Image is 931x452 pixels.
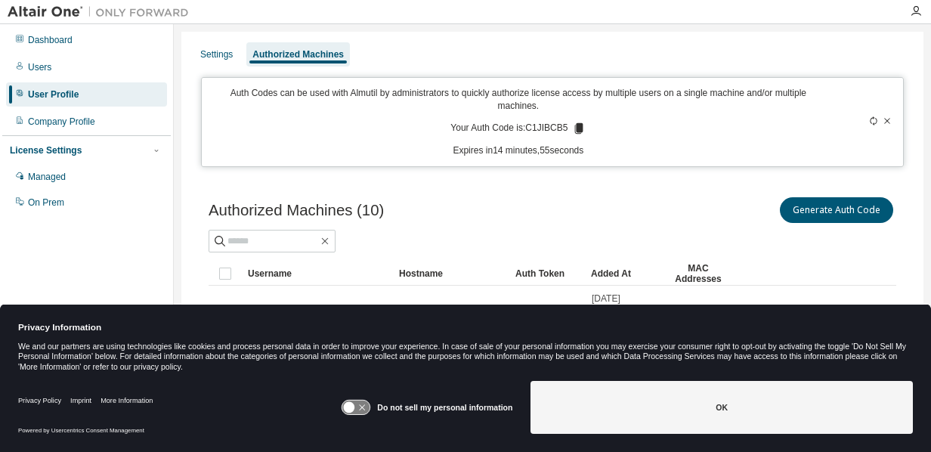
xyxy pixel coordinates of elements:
div: Dashboard [28,34,73,46]
div: Settings [200,48,233,60]
img: Altair One [8,5,196,20]
p: Auth Codes can be used with Almutil by administrators to quickly authorize license access by mult... [211,87,825,113]
div: Company Profile [28,116,95,128]
span: Authorized Machines (10) [209,202,384,219]
button: Generate Auth Code [780,197,893,223]
div: Hostname [399,262,503,286]
div: User Profile [28,88,79,101]
div: Auth Token [515,262,579,286]
div: Managed [28,171,66,183]
div: License Settings [10,144,82,156]
div: Users [28,61,51,73]
div: On Prem [28,197,64,209]
div: Username [248,262,387,286]
p: Expires in 14 minutes, 55 seconds [211,144,825,157]
p: Your Auth Code is: C1JIBCB5 [450,122,586,135]
div: MAC Addresses [667,262,730,286]
div: Authorized Machines [252,48,344,60]
span: [DATE] 04:28:00 PM UTC [592,293,654,329]
div: Added At [591,262,654,286]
